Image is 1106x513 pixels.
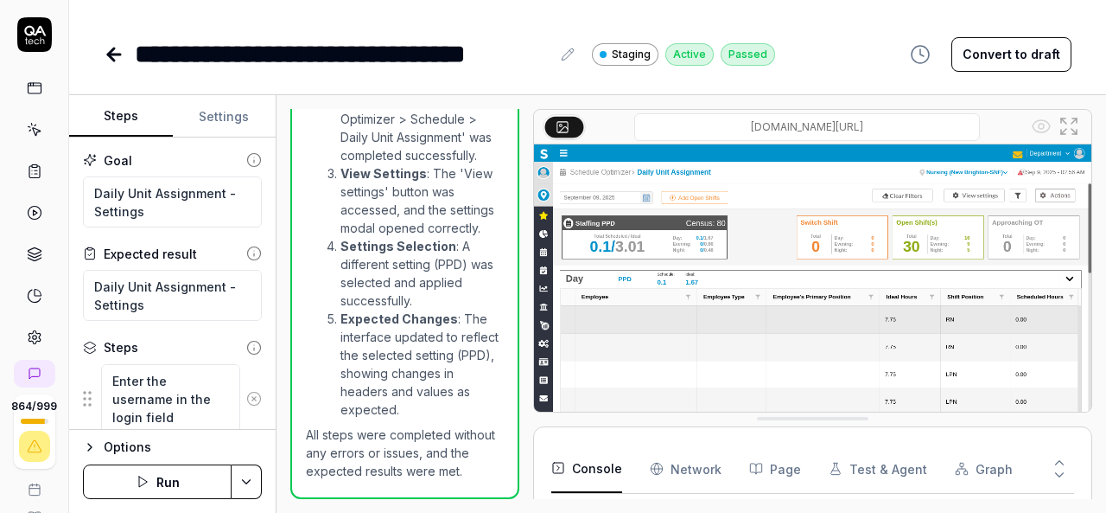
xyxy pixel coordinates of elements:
[899,37,941,72] button: View version history
[11,401,57,412] span: 864 / 999
[340,166,427,181] strong: View Settings
[340,310,504,419] li: : The interface updated to reflect the selected setting (PPD), showing changes in headers and val...
[951,37,1071,72] button: Convert to draft
[104,338,138,356] div: Steps
[612,47,651,62] span: Staging
[551,445,622,493] button: Console
[173,96,276,138] button: Settings
[955,445,1013,493] button: Graph
[1055,112,1083,140] button: Open in full screen
[340,164,504,237] li: : The 'View settings' button was accessed, and the settings modal opened correctly.
[592,42,658,66] a: Staging
[340,237,504,310] li: : A different setting (PPD) was selected and applied successfully.
[83,363,262,434] div: Suggestions
[104,245,197,263] div: Expected result
[104,437,262,458] div: Options
[83,437,262,458] button: Options
[7,469,61,497] a: Book a call with us
[340,74,504,164] li: : The navigation through 'Schedule Optimizer > Schedule > Daily Unit Assignment' was completed su...
[1027,112,1055,140] button: Show all interative elements
[650,445,721,493] button: Network
[340,311,458,326] strong: Expected Changes
[829,445,927,493] button: Test & Agent
[534,144,1091,493] img: Screenshot
[306,426,504,480] p: All steps were completed without any errors or issues, and the expected results were met.
[104,151,132,170] div: Goal
[69,96,173,138] button: Steps
[721,43,775,66] div: Passed
[665,43,714,66] div: Active
[749,445,801,493] button: Page
[83,465,232,499] button: Run
[14,360,55,388] a: New conversation
[240,382,268,416] button: Remove step
[340,239,456,253] strong: Settings Selection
